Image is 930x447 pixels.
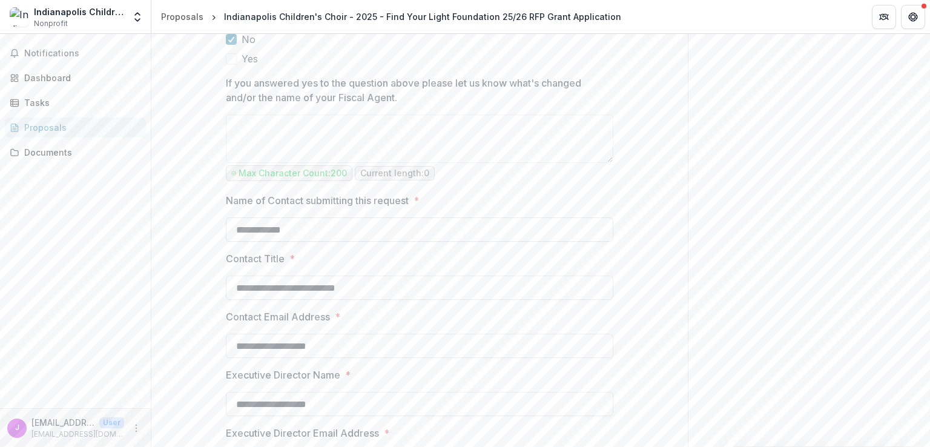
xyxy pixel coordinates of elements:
p: Current length: 0 [360,168,429,179]
p: Name of Contact submitting this request [226,193,409,208]
span: Yes [242,51,258,66]
div: jbrown@icchoir.org [15,424,19,432]
div: Proposals [24,121,136,134]
button: Open entity switcher [129,5,146,29]
div: Proposals [161,10,203,23]
div: Documents [24,146,136,159]
span: Notifications [24,48,141,59]
span: No [242,32,256,47]
a: Tasks [5,93,146,113]
nav: breadcrumb [156,8,626,25]
div: Tasks [24,96,136,109]
img: Indianapolis Children's Choir [10,7,29,27]
p: Contact Email Address [226,310,330,324]
a: Documents [5,142,146,162]
button: More [129,421,143,435]
a: Proposals [5,118,146,137]
a: Proposals [156,8,208,25]
p: If you answered yes to the question above please let us know what's changed and/or the name of yo... [226,76,606,105]
p: Contact Title [226,251,285,266]
span: Nonprofit [34,18,68,29]
p: Executive Director Email Address [226,426,379,440]
div: Indianapolis Children's Choir [34,5,124,18]
a: Dashboard [5,68,146,88]
p: Max Character Count: 200 [239,168,347,179]
div: Indianapolis Children's Choir - 2025 - Find Your Light Foundation 25/26 RFP Grant Application [224,10,621,23]
button: Notifications [5,44,146,63]
p: [EMAIL_ADDRESS][DOMAIN_NAME] [31,429,124,440]
p: [EMAIL_ADDRESS][DOMAIN_NAME] [31,416,94,429]
p: Executive Director Name [226,368,340,382]
div: Dashboard [24,71,136,84]
p: User [99,417,124,428]
button: Partners [872,5,896,29]
button: Get Help [901,5,925,29]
